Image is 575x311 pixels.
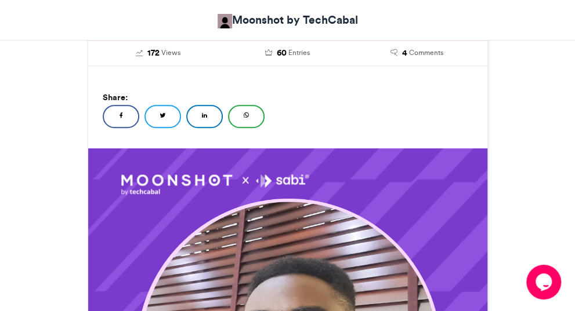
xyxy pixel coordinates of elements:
h5: Share: [103,90,473,105]
span: 60 [277,47,287,60]
span: Comments [409,47,443,58]
img: Moonshot by TechCabal [218,14,232,28]
a: Moonshot by TechCabal [218,12,358,28]
span: Entries [288,47,310,58]
span: 172 [147,47,160,60]
a: 4 Comments [361,47,473,60]
a: 60 Entries [232,47,343,60]
span: Views [161,47,180,58]
iframe: chat widget [526,265,563,299]
a: 172 Views [103,47,215,60]
span: 4 [402,47,407,60]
